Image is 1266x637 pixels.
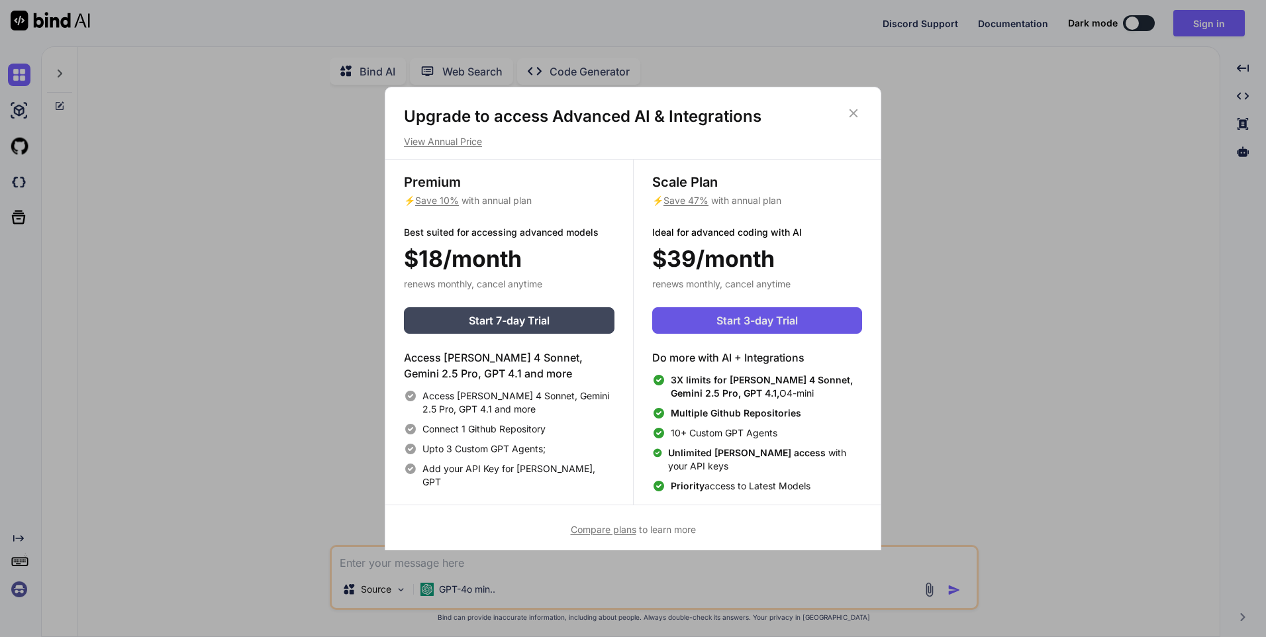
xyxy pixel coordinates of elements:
[404,106,862,127] h1: Upgrade to access Advanced AI & Integrations
[671,407,801,418] span: Multiple Github Repositories
[671,480,705,491] span: Priority
[415,195,459,206] span: Save 10%
[404,194,614,207] p: ⚡ with annual plan
[404,278,542,289] span: renews monthly, cancel anytime
[671,374,853,399] span: 3X limits for [PERSON_NAME] 4 Sonnet, Gemini 2.5 Pro, GPT 4.1,
[671,373,862,400] span: O4-mini
[652,173,862,191] h3: Scale Plan
[469,313,550,328] span: Start 7-day Trial
[671,479,810,493] span: access to Latest Models
[671,426,777,440] span: 10+ Custom GPT Agents
[652,307,862,334] button: Start 3-day Trial
[422,442,546,456] span: Upto 3 Custom GPT Agents;
[571,524,636,535] span: Compare plans
[404,135,862,148] p: View Annual Price
[716,313,798,328] span: Start 3-day Trial
[404,173,614,191] h3: Premium
[652,194,862,207] p: ⚡ with annual plan
[652,350,862,366] h4: Do more with AI + Integrations
[668,447,828,458] span: Unlimited [PERSON_NAME] access
[571,524,696,535] span: to learn more
[652,278,791,289] span: renews monthly, cancel anytime
[404,307,614,334] button: Start 7-day Trial
[404,226,614,239] p: Best suited for accessing advanced models
[652,242,775,275] span: $39/month
[404,242,522,275] span: $18/month
[404,350,614,381] h4: Access [PERSON_NAME] 4 Sonnet, Gemini 2.5 Pro, GPT 4.1 and more
[422,462,614,489] span: Add your API Key for [PERSON_NAME], GPT
[668,446,862,473] span: with your API keys
[422,422,546,436] span: Connect 1 Github Repository
[422,389,614,416] span: Access [PERSON_NAME] 4 Sonnet, Gemini 2.5 Pro, GPT 4.1 and more
[652,226,862,239] p: Ideal for advanced coding with AI
[663,195,708,206] span: Save 47%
